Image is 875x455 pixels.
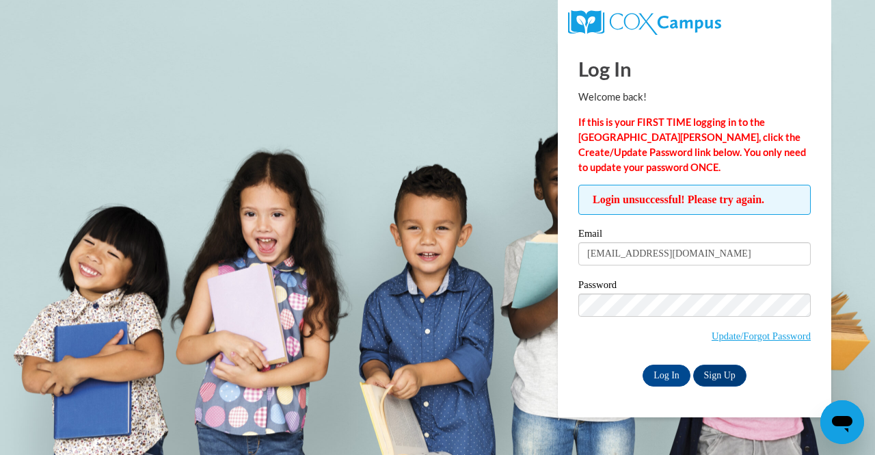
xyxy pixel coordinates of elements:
a: Update/Forgot Password [712,330,811,341]
img: COX Campus [568,10,721,35]
strong: If this is your FIRST TIME logging in to the [GEOGRAPHIC_DATA][PERSON_NAME], click the Create/Upd... [578,116,806,173]
input: Log In [643,365,690,387]
p: Welcome back! [578,90,811,105]
iframe: Button to launch messaging window [820,400,864,444]
label: Email [578,229,811,242]
a: Sign Up [693,365,746,387]
h1: Log In [578,55,811,83]
label: Password [578,280,811,294]
span: Login unsuccessful! Please try again. [578,185,811,215]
